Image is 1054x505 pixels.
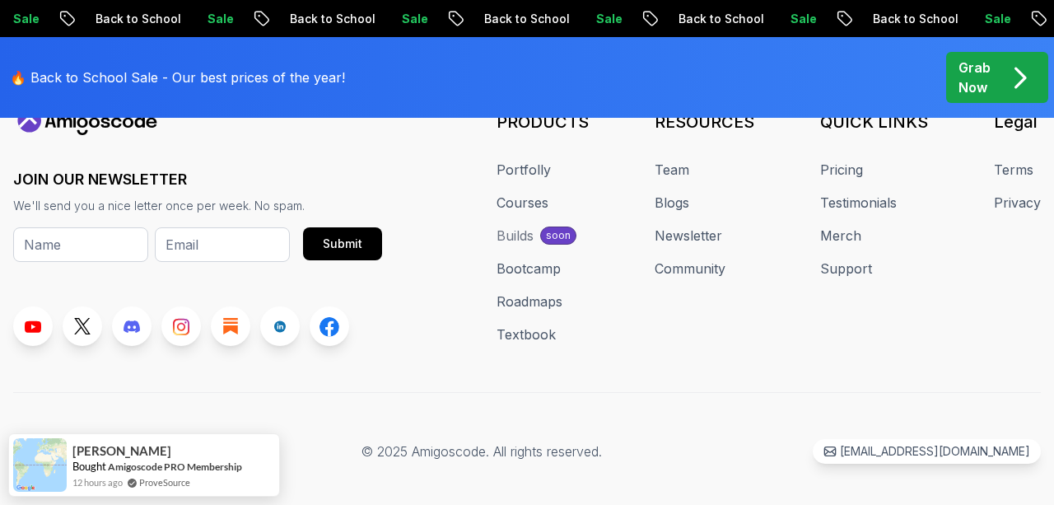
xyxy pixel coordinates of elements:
[155,227,290,262] input: Email
[497,292,562,311] a: Roadmaps
[655,160,689,180] a: Team
[470,11,582,27] p: Back to School
[497,259,561,278] a: Bootcamp
[813,439,1041,464] a: [EMAIL_ADDRESS][DOMAIN_NAME]
[994,160,1033,180] a: Terms
[497,193,548,213] a: Courses
[655,226,722,245] a: Newsletter
[497,325,556,344] a: Textbook
[994,110,1041,133] h3: Legal
[13,306,53,346] a: Youtube link
[211,306,250,346] a: Blog link
[10,68,345,87] p: 🔥 Back to School Sale - Our best prices of the year!
[361,442,602,461] p: © 2025 Amigoscode. All rights reserved.
[13,438,67,492] img: provesource social proof notification image
[108,461,242,473] a: Amigoscode PRO Membership
[820,226,861,245] a: Merch
[13,227,148,262] input: Name
[194,11,246,27] p: Sale
[63,306,102,346] a: Twitter link
[72,460,106,473] span: Bought
[655,259,725,278] a: Community
[82,11,194,27] p: Back to School
[161,306,201,346] a: Instagram link
[859,11,971,27] p: Back to School
[497,226,534,245] div: Builds
[820,110,928,133] h3: QUICK LINKS
[971,11,1024,27] p: Sale
[820,259,872,278] a: Support
[582,11,635,27] p: Sale
[72,475,123,489] span: 12 hours ago
[260,306,300,346] a: LinkedIn link
[13,198,382,214] p: We'll send you a nice letter once per week. No spam.
[820,193,897,213] a: Testimonials
[655,110,754,133] h3: RESOURCES
[840,443,1030,460] p: [EMAIL_ADDRESS][DOMAIN_NAME]
[323,236,362,252] div: Submit
[777,11,829,27] p: Sale
[303,227,382,260] button: Submit
[665,11,777,27] p: Back to School
[310,306,349,346] a: Facebook link
[388,11,441,27] p: Sale
[994,193,1041,213] a: Privacy
[139,475,190,489] a: ProveSource
[276,11,388,27] p: Back to School
[497,110,589,133] h3: PRODUCTS
[655,193,689,213] a: Blogs
[497,160,551,180] a: Portfolly
[112,306,152,346] a: Discord link
[958,58,991,97] p: Grab Now
[820,160,863,180] a: Pricing
[546,229,571,242] p: soon
[72,444,171,458] span: [PERSON_NAME]
[13,168,382,191] h3: JOIN OUR NEWSLETTER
